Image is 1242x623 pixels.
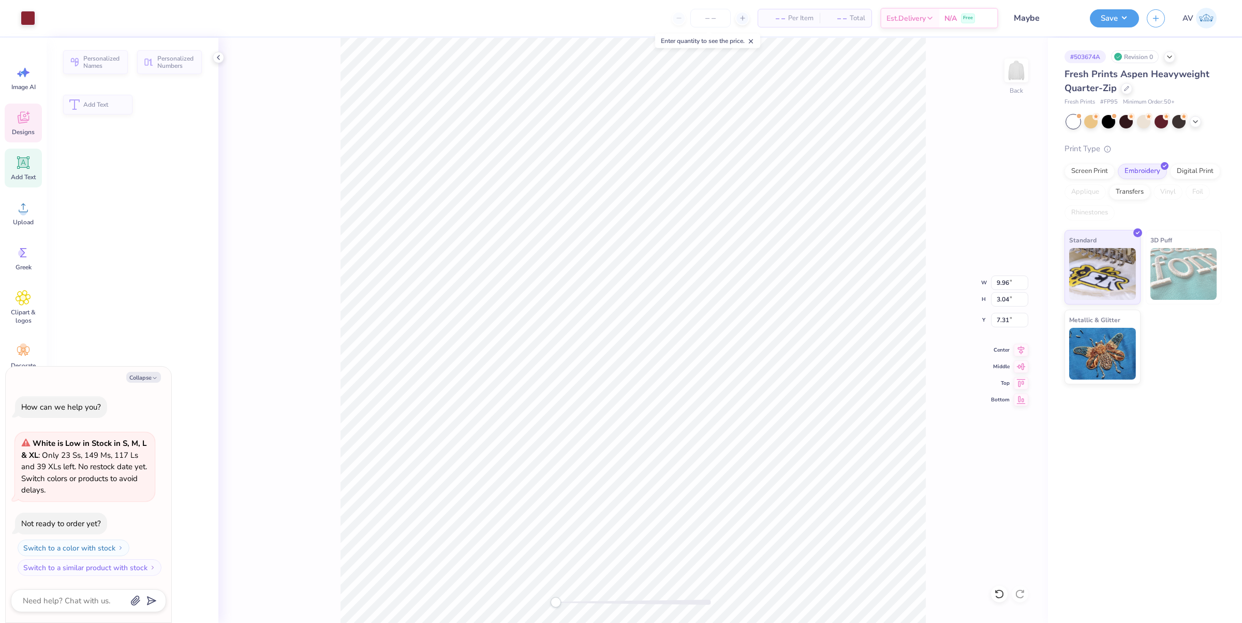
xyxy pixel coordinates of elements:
[1064,205,1115,221] div: Rhinestones
[1064,98,1095,107] span: Fresh Prints
[1123,98,1175,107] span: Minimum Order: 50 +
[18,540,129,556] button: Switch to a color with stock
[21,402,101,412] div: How can we help you?
[63,95,132,114] button: Add Text
[764,13,785,24] span: – –
[1154,184,1182,200] div: Vinyl
[1196,8,1217,28] img: Aargy Velasco
[1064,164,1115,179] div: Screen Print
[16,263,32,271] span: Greek
[690,9,731,27] input: – –
[1100,98,1118,107] span: # FP95
[126,372,161,383] button: Collapse
[1170,164,1220,179] div: Digital Print
[944,13,957,24] span: N/A
[18,559,161,576] button: Switch to a similar product with stock
[850,13,865,24] span: Total
[21,518,101,529] div: Not ready to order yet?
[991,346,1010,354] span: Center
[1069,328,1136,380] img: Metallic & Glitter
[1090,9,1139,27] button: Save
[1069,314,1120,325] span: Metallic & Glitter
[788,13,814,24] span: Per Item
[1109,184,1150,200] div: Transfers
[551,597,561,607] div: Accessibility label
[83,101,126,108] span: Add Text
[826,13,847,24] span: – –
[63,50,128,74] button: Personalized Names
[12,128,35,136] span: Designs
[137,50,202,74] button: Personalized Numbers
[991,363,1010,371] span: Middle
[1182,12,1193,24] span: AV
[6,308,40,325] span: Clipart & logos
[991,396,1010,404] span: Bottom
[655,34,760,48] div: Enter quantity to see the price.
[13,218,34,226] span: Upload
[1064,143,1221,155] div: Print Type
[157,55,196,69] span: Personalized Numbers
[11,361,36,370] span: Decorate
[1150,235,1172,245] span: 3D Puff
[1186,184,1210,200] div: Foil
[886,13,926,24] span: Est. Delivery
[1069,235,1097,245] span: Standard
[11,173,36,181] span: Add Text
[1064,50,1106,63] div: # 503674A
[1006,8,1082,28] input: Untitled Design
[1064,184,1106,200] div: Applique
[1178,8,1221,28] a: AV
[1150,248,1217,300] img: 3D Puff
[1111,50,1159,63] div: Revision 0
[1006,60,1027,81] img: Back
[991,379,1010,387] span: Top
[11,83,36,91] span: Image AI
[83,55,122,69] span: Personalized Names
[1069,248,1136,300] img: Standard
[117,545,124,551] img: Switch to a color with stock
[21,438,146,460] strong: White is Low in Stock in S, M, L & XL
[1064,68,1209,94] span: Fresh Prints Aspen Heavyweight Quarter-Zip
[963,15,973,22] span: Free
[1010,86,1023,95] div: Back
[1118,164,1167,179] div: Embroidery
[21,438,147,495] span: : Only 23 Ss, 149 Ms, 117 Ls and 39 XLs left. No restock date yet. Switch colors or products to a...
[150,564,156,571] img: Switch to a similar product with stock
